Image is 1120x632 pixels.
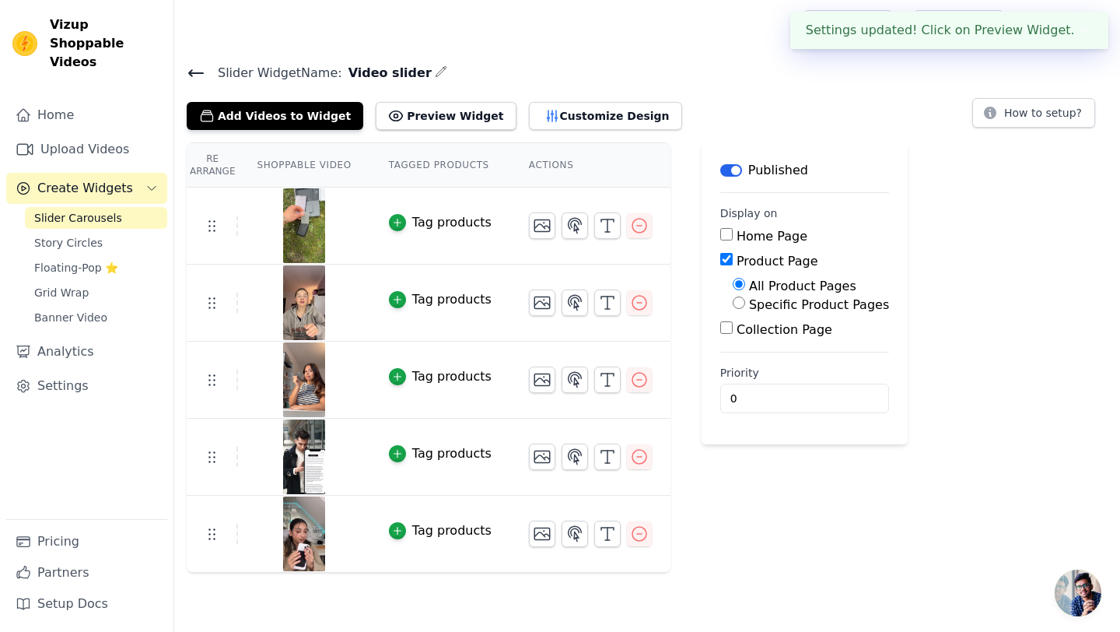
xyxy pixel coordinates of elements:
[510,143,670,188] th: Actions
[25,232,167,254] a: Story Circles
[34,310,107,325] span: Banner Video
[34,260,118,276] span: Floating-Pop ⭐
[529,521,555,547] button: Change Thumbnail
[529,102,682,130] button: Customize Design
[187,102,363,130] button: Add Videos to Widget
[389,444,492,463] button: Tag products
[6,588,167,620] a: Setup Docs
[25,307,167,328] a: Banner Video
[803,10,891,40] a: Help Setup
[389,367,492,386] button: Tag products
[342,64,432,83] span: Video slider
[412,521,492,540] div: Tag products
[6,370,167,402] a: Settings
[529,212,555,239] button: Change Thumbnail
[720,365,889,381] label: Priority
[34,235,103,251] span: Story Circles
[737,322,832,337] label: Collection Page
[282,342,326,417] img: vizup-images-fc95.png
[282,265,326,340] img: vizup-images-a2af.png
[6,557,167,588] a: Partners
[1016,11,1108,39] button: M Mindmate
[25,207,167,229] a: Slider Carousels
[790,12,1108,49] div: Settings updated! Click on Preview Widget.
[238,143,369,188] th: Shoppable Video
[412,290,492,309] div: Tag products
[12,31,37,56] img: Vizup
[389,521,492,540] button: Tag products
[282,420,326,494] img: vizup-images-dcd8.png
[749,297,889,312] label: Specific Product Pages
[529,367,555,393] button: Change Thumbnail
[282,188,326,263] img: vizup-images-b304.png
[972,98,1095,128] button: How to setup?
[187,143,238,188] th: Re Arrange
[376,102,516,130] button: Preview Widget
[749,279,856,293] label: All Product Pages
[1041,11,1108,39] p: Mindmate
[748,161,808,180] p: Published
[6,526,167,557] a: Pricing
[529,444,555,470] button: Change Thumbnail
[389,290,492,309] button: Tag products
[737,254,818,269] label: Product Page
[370,143,510,188] th: Tagged Products
[282,497,326,571] img: vizup-images-8b22.png
[412,444,492,463] div: Tag products
[6,134,167,165] a: Upload Videos
[37,179,133,198] span: Create Widgets
[6,173,167,204] button: Create Widgets
[720,205,778,221] legend: Display on
[34,210,122,226] span: Slider Carousels
[972,109,1095,124] a: How to setup?
[914,10,1003,40] a: Book Demo
[50,16,161,72] span: Vizup Shoppable Videos
[529,290,555,316] button: Change Thumbnail
[412,213,492,232] div: Tag products
[1055,570,1101,616] a: Chat öffnen
[205,64,342,83] span: Slider Widget Name:
[389,213,492,232] button: Tag products
[6,100,167,131] a: Home
[1075,21,1093,40] button: Close
[25,257,167,279] a: Floating-Pop ⭐
[6,336,167,367] a: Analytics
[25,282,167,304] a: Grid Wrap
[435,62,447,83] div: Edit Name
[737,229,807,244] label: Home Page
[412,367,492,386] div: Tag products
[34,285,89,300] span: Grid Wrap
